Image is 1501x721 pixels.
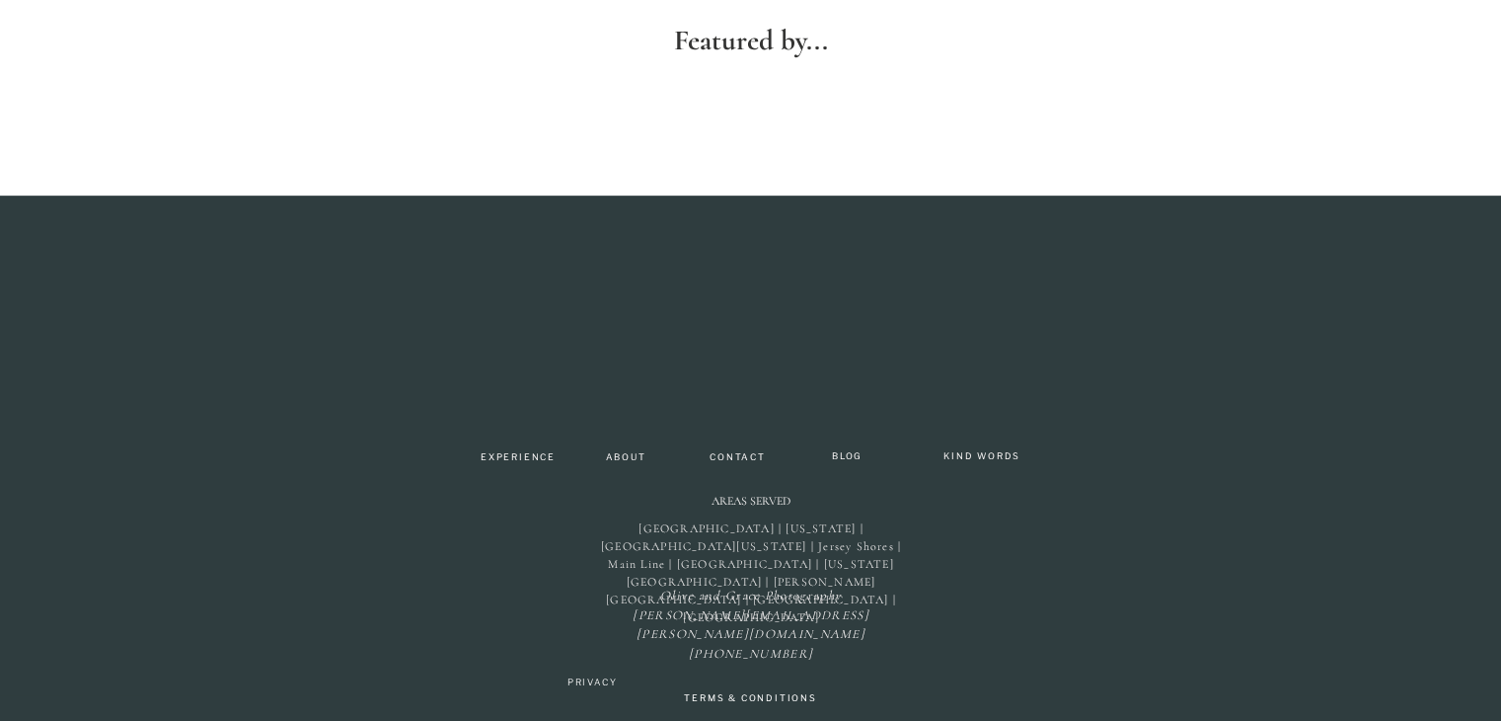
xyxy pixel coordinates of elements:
[556,676,629,688] a: Privacy
[472,452,565,466] a: Experience
[597,452,655,464] a: About
[824,451,871,466] a: BLOG
[669,691,833,708] a: TERMS & CONDITIONS
[703,452,774,464] a: Contact
[700,495,802,513] h2: Areas Served
[935,451,1030,465] a: Kind Words
[633,588,868,662] i: Olive and Grace Photography [PERSON_NAME][EMAIL_ADDRESS][PERSON_NAME][DOMAIN_NAME] [PHONE_NUMBER]
[591,520,912,580] p: [GEOGRAPHIC_DATA] | [US_STATE] | [GEOGRAPHIC_DATA][US_STATE] | Jersey Shores | Main Line | [GEOGR...
[655,12,847,69] p: Featured by...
